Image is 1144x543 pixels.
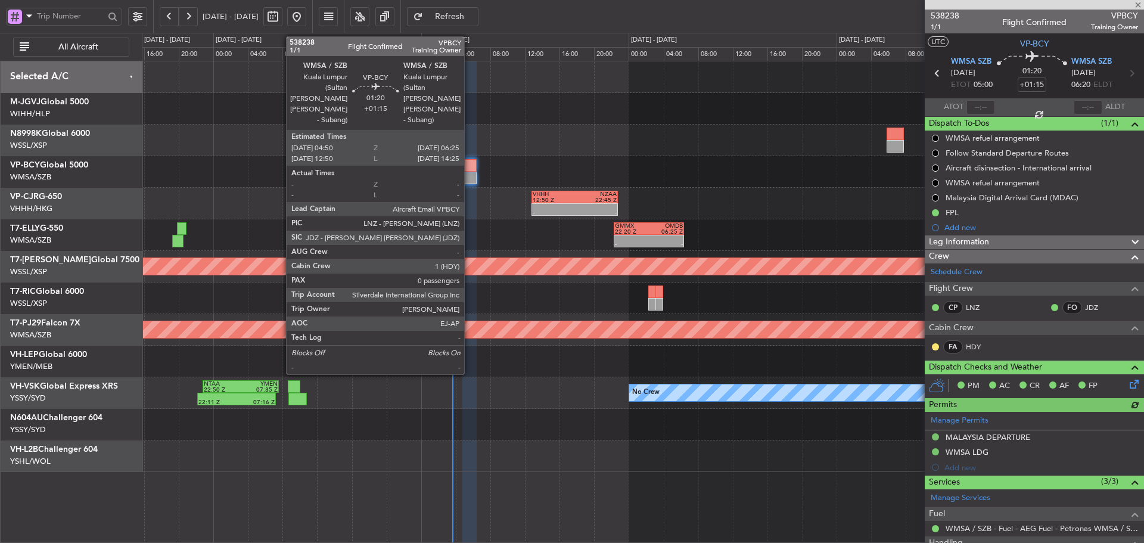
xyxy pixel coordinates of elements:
div: - [649,241,683,247]
span: T7-RIC [10,287,36,296]
div: FO [1062,301,1082,314]
div: 00:00 [629,47,663,61]
div: SLVR [325,223,367,229]
a: VHHH/HKG [10,203,52,214]
div: VHHH [533,191,574,197]
div: - [533,210,574,216]
div: Flight Confirmed [1002,16,1067,29]
div: Add new [944,222,1138,232]
span: Services [929,476,960,489]
span: Crew [929,250,949,263]
div: 00:20 Z [380,241,423,247]
div: 08:00 [282,47,317,61]
a: M-JGVJGlobal 5000 [10,98,89,106]
span: T7-ELLY [10,224,40,232]
span: PM [968,380,980,392]
a: LNZ [966,302,993,313]
div: 22:45 Z [575,197,617,203]
span: 1/1 [931,22,959,32]
div: [DATE] - [DATE] [144,35,190,45]
a: T7-ELLYG-550 [10,224,63,232]
span: 05:00 [974,79,993,91]
a: VH-L2BChallenger 604 [10,445,98,454]
a: T7-RICGlobal 6000 [10,287,84,296]
div: 08:00 [906,47,940,61]
div: 04:00 [248,47,282,61]
div: [DATE] - [DATE] [839,35,885,45]
a: WSSL/XSP [10,298,47,309]
a: WMSA/SZB [10,330,51,340]
div: - [615,241,649,247]
div: 20:00 [387,47,421,61]
div: 08:00 [490,47,525,61]
div: 12:50 Z [325,229,367,235]
a: HDY [966,342,993,352]
span: T7-PJ29 [10,319,41,327]
span: VH-L2B [10,445,38,454]
span: Cabin Crew [929,321,974,335]
span: 01:20 [1022,66,1042,77]
a: VP-BCYGlobal 5000 [10,161,88,169]
span: AF [1059,380,1069,392]
button: Refresh [407,7,478,26]
div: 22:11 Z [198,399,237,405]
a: N8998KGlobal 6000 [10,129,90,138]
div: FA [943,340,963,353]
a: T7-PJ29Falcon 7X [10,319,80,327]
span: N604AU [10,414,43,422]
div: 16:00 [144,47,179,61]
span: [DATE] - [DATE] [203,11,259,22]
a: N604AUChallenger 604 [10,414,102,422]
div: WMSA refuel arrangement [946,178,1040,188]
span: VH-VSK [10,382,40,390]
div: 04:00 [456,47,490,61]
a: JDZ [1085,302,1112,313]
div: 12:00 [525,47,559,61]
div: 06:25 Z [649,229,683,235]
a: WMSA/SZB [10,172,51,182]
a: T7-[PERSON_NAME]Global 7500 [10,256,139,264]
div: [DATE] - [DATE] [216,35,262,45]
span: VP-CJR [10,193,39,201]
span: T7-[PERSON_NAME] [10,256,91,264]
span: FP [1089,380,1098,392]
a: Schedule Crew [931,266,983,278]
div: [DATE] - [DATE] [424,35,470,45]
div: Follow Standard Departure Routes [946,148,1069,158]
div: 12:00 [317,47,352,61]
span: [DATE] [951,67,975,79]
a: Manage Services [931,492,990,504]
a: YSSY/SYD [10,424,46,435]
span: [DATE] [1071,67,1096,79]
span: VP-BCY [10,161,40,169]
span: ETOT [951,79,971,91]
button: All Aircraft [13,38,129,57]
div: 12:50 Z [533,197,574,203]
span: ELDT [1093,79,1112,91]
div: 14:14 Z [337,241,380,247]
div: 08:00 [698,47,733,61]
div: - [575,210,617,216]
span: M-JGVJ [10,98,41,106]
span: Refresh [425,13,474,21]
div: CP [943,301,963,314]
a: WSSL/XSP [10,266,47,277]
span: 538238 [931,10,959,22]
div: 00:00 [213,47,248,61]
div: OMDB [649,223,683,229]
div: 16:00 [767,47,802,61]
div: YMEN [241,381,278,387]
span: N8998K [10,129,42,138]
a: YSSY/SYD [10,393,46,404]
span: Dispatch Checks and Weather [929,361,1042,374]
span: VP-BCY [1020,38,1049,50]
div: NTAA [204,381,241,387]
a: YMEN/MEB [10,361,52,372]
div: 22:20 Z [615,229,649,235]
div: FPL [946,207,959,218]
a: WMSA / SZB - Fuel - AEG Fuel - Petronas WMSA / SZB (EJ Asia Only) [946,523,1138,533]
div: 16:00 [559,47,594,61]
span: All Aircraft [32,43,125,51]
div: 04:00 [871,47,906,61]
a: WMSA/SZB [10,235,51,246]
